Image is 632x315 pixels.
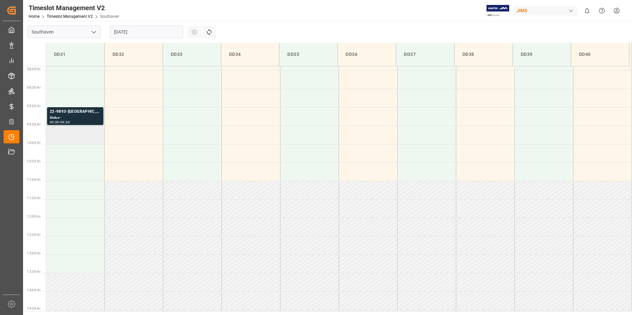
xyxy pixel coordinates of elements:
[27,196,40,200] span: 11:30 Hr
[110,26,183,38] input: DD.MM.YYYY
[29,14,39,19] a: Home
[576,48,624,61] div: DD40
[89,27,98,37] button: open menu
[580,3,594,18] button: show 0 new notifications
[594,3,609,18] button: Help Center
[168,48,216,61] div: DD33
[60,121,70,124] div: 09:30
[285,48,332,61] div: DD35
[401,48,449,61] div: DD37
[51,48,99,61] div: DD31
[27,159,40,163] span: 10:30 Hr
[47,14,93,19] a: Timeslot Management V2
[27,86,40,89] span: 08:30 Hr
[27,215,40,218] span: 12:00 Hr
[110,48,157,61] div: DD32
[27,270,40,274] span: 13:30 Hr
[27,252,40,255] span: 13:00 Hr
[27,141,40,145] span: 10:00 Hr
[343,48,390,61] div: DD36
[50,109,101,115] div: 22-9893-[GEOGRAPHIC_DATA]
[27,178,40,182] span: 11:00 Hr
[50,115,101,121] div: Status -
[460,48,507,61] div: DD38
[27,288,40,292] span: 14:00 Hr
[27,104,40,108] span: 09:00 Hr
[50,121,59,124] div: 09:00
[514,4,580,17] button: JIMS
[27,123,40,126] span: 09:30 Hr
[226,48,274,61] div: DD34
[27,307,40,310] span: 14:30 Hr
[487,5,509,16] img: Exertis%20JAM%20-%20Email%20Logo.jpg_1722504956.jpg
[27,233,40,237] span: 12:30 Hr
[28,26,101,38] input: Type to search/select
[518,48,566,61] div: DD39
[27,67,40,71] span: 08:00 Hr
[514,6,577,15] div: JIMS
[59,121,60,124] div: -
[29,3,119,13] div: Timeslot Management V2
